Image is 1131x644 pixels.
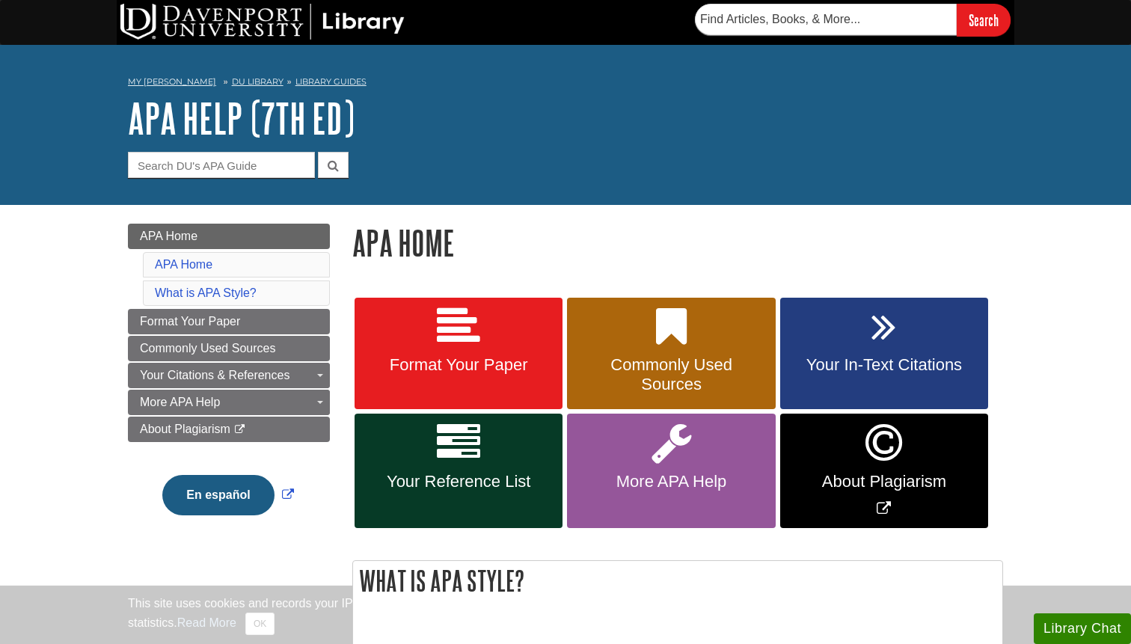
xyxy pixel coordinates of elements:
[366,355,551,375] span: Format Your Paper
[128,76,216,88] a: My [PERSON_NAME]
[159,488,297,501] a: Link opens in new window
[155,258,212,271] a: APA Home
[780,298,988,410] a: Your In-Text Citations
[128,390,330,415] a: More APA Help
[578,355,764,394] span: Commonly Used Sources
[353,561,1002,601] h2: What is APA Style?
[155,286,257,299] a: What is APA Style?
[140,342,275,355] span: Commonly Used Sources
[140,396,220,408] span: More APA Help
[245,613,275,635] button: Close
[128,224,330,541] div: Guide Page Menu
[128,336,330,361] a: Commonly Used Sources
[352,224,1003,262] h1: APA Home
[177,616,236,629] a: Read More
[128,152,315,178] input: Search DU's APA Guide
[695,4,957,35] input: Find Articles, Books, & More...
[355,298,563,410] a: Format Your Paper
[578,472,764,491] span: More APA Help
[791,355,977,375] span: Your In-Text Citations
[128,309,330,334] a: Format Your Paper
[791,472,977,491] span: About Plagiarism
[567,298,775,410] a: Commonly Used Sources
[120,4,405,40] img: DU Library
[140,369,289,381] span: Your Citations & References
[1034,613,1131,644] button: Library Chat
[780,414,988,528] a: Link opens in new window
[140,315,240,328] span: Format Your Paper
[355,414,563,528] a: Your Reference List
[128,417,330,442] a: About Plagiarism
[128,72,1003,96] nav: breadcrumb
[366,472,551,491] span: Your Reference List
[567,414,775,528] a: More APA Help
[128,363,330,388] a: Your Citations & References
[233,425,246,435] i: This link opens in a new window
[128,595,1003,635] div: This site uses cookies and records your IP address for usage statistics. Additionally, we use Goo...
[295,76,367,87] a: Library Guides
[128,224,330,249] a: APA Home
[140,423,230,435] span: About Plagiarism
[162,475,274,515] button: En español
[128,95,355,141] a: APA Help (7th Ed)
[140,230,197,242] span: APA Home
[695,4,1011,36] form: Searches DU Library's articles, books, and more
[232,76,283,87] a: DU Library
[957,4,1011,36] input: Search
